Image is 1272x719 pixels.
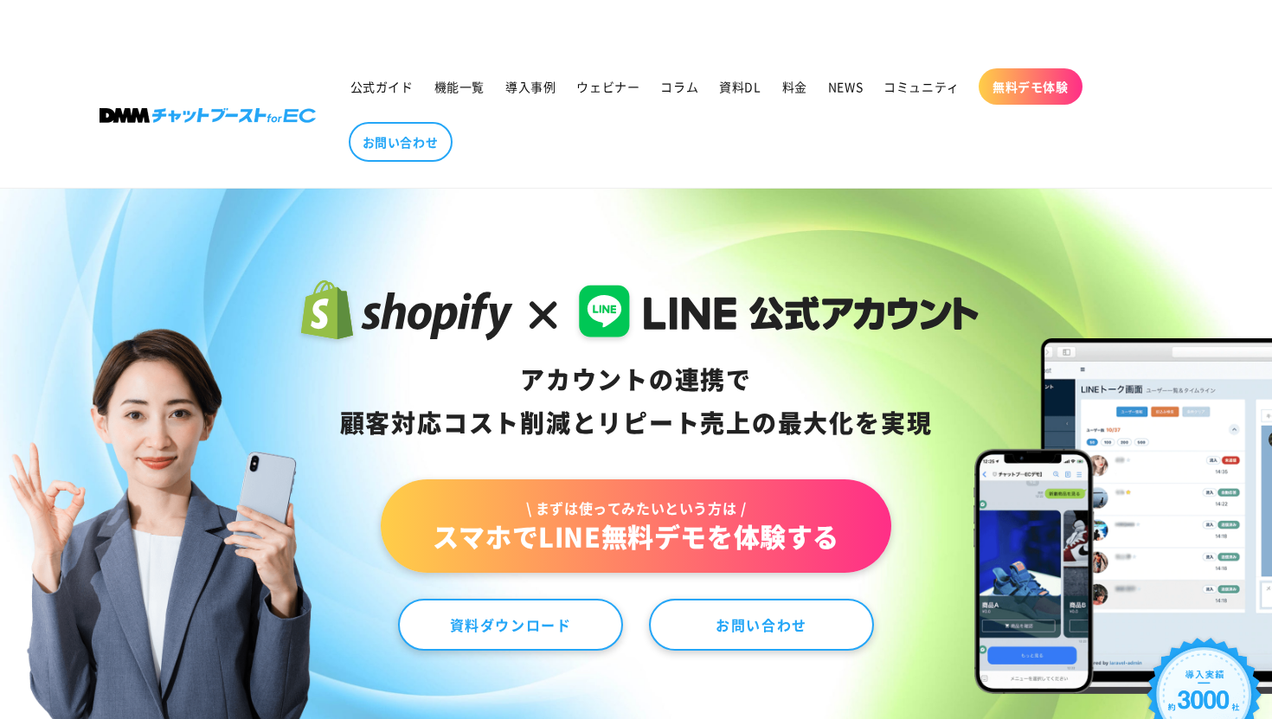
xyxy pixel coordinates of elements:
[873,68,970,105] a: コミュニティ
[818,68,873,105] a: NEWS
[709,68,771,105] a: 資料DL
[424,68,495,105] a: 機能一覧
[349,122,453,162] a: お問い合わせ
[782,79,807,94] span: 料金
[100,108,316,123] img: 株式会社DMM Boost
[772,68,818,105] a: 料金
[293,358,980,445] div: アカウントの連携で 顧客対応コスト削減と リピート売上の 最大化を実現
[340,68,424,105] a: 公式ガイド
[566,68,650,105] a: ウェビナー
[719,79,761,94] span: 資料DL
[828,79,863,94] span: NEWS
[650,68,709,105] a: コラム
[363,134,439,150] span: お問い合わせ
[381,479,891,573] a: \ まずは使ってみたいという方は /スマホでLINE無料デモを体験する
[883,79,960,94] span: コミュニティ
[350,79,414,94] span: 公式ガイド
[649,599,874,651] a: お問い合わせ
[398,599,623,651] a: 資料ダウンロード
[993,79,1069,94] span: 無料デモ体験
[505,79,556,94] span: 導入事例
[576,79,639,94] span: ウェビナー
[433,498,839,517] span: \ まずは使ってみたいという方は /
[979,68,1082,105] a: 無料デモ体験
[434,79,485,94] span: 機能一覧
[660,79,698,94] span: コラム
[495,68,566,105] a: 導入事例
